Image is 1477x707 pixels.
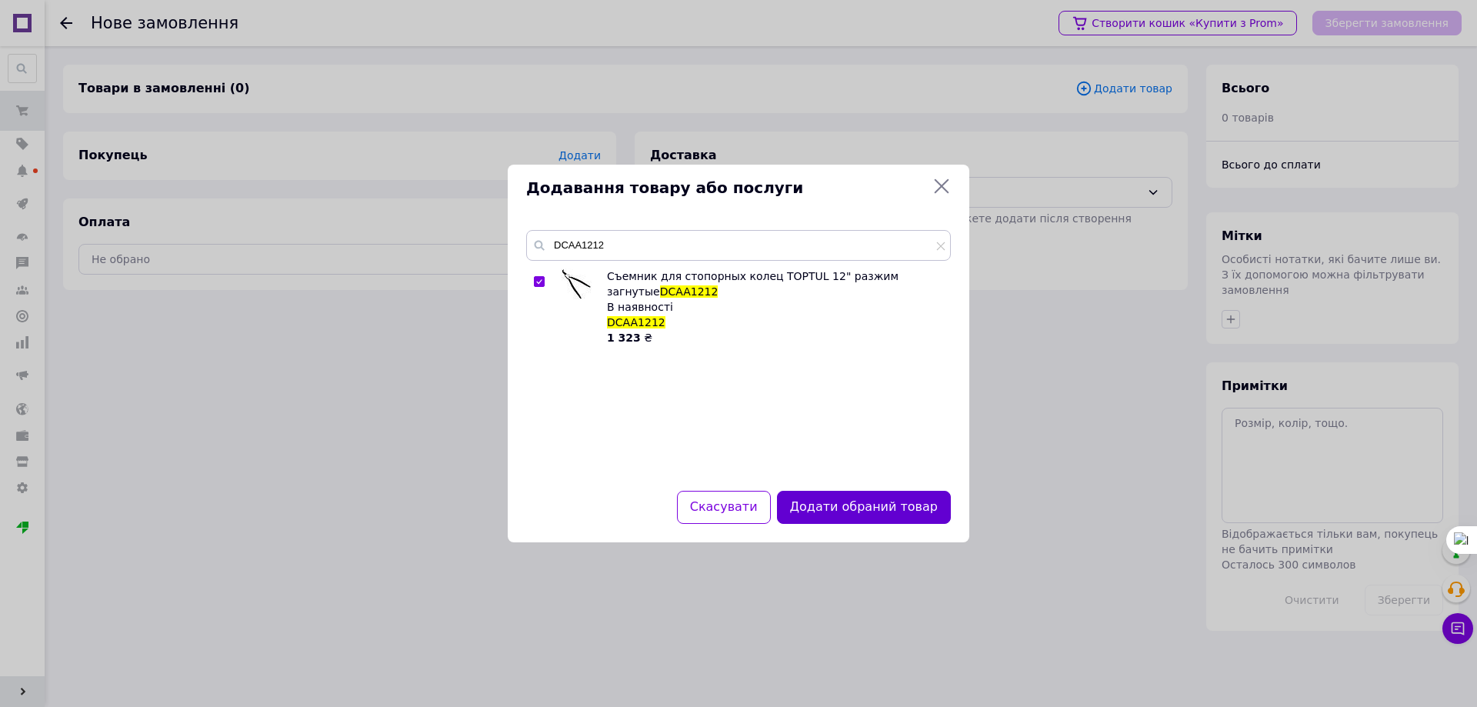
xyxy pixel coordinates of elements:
[607,330,942,345] div: ₴
[561,268,592,299] img: Съемник для стопорных колец TOPTUL 12" разжим загнутые DCAA1212
[677,491,771,524] button: Скасувати
[660,285,718,298] span: DCAA1212
[526,177,926,199] span: Додавання товару або послуги
[607,332,641,344] b: 1 323
[607,299,942,315] div: В наявності
[526,230,951,261] input: Пошук за товарами та послугами
[777,491,951,524] button: Додати обраний товар
[607,316,665,328] span: DCAA1212
[607,270,899,298] span: Съемник для стопорных колец TOPTUL 12" разжим загнутые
